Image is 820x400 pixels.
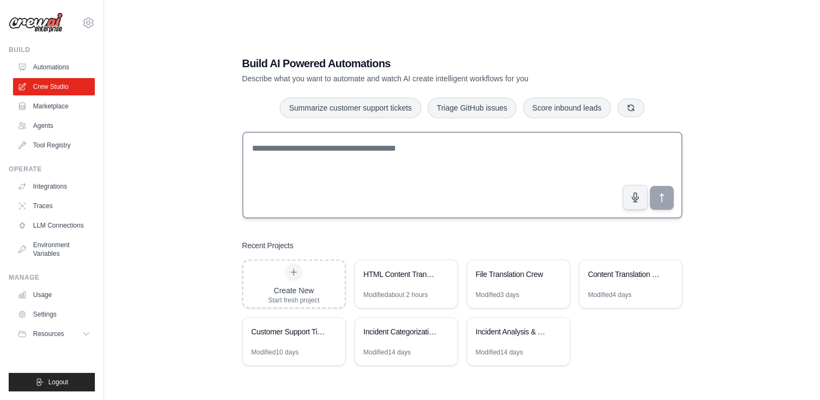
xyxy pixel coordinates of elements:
button: Get new suggestions [617,99,644,117]
div: Modified 3 days [476,291,520,299]
a: Integrations [13,178,95,195]
div: Operate [9,165,95,173]
h3: Recent Projects [242,240,294,251]
div: Incident Analysis & Categorization System [476,326,550,337]
h1: Build AI Powered Automations [242,56,606,71]
a: Automations [13,59,95,76]
div: Create New [268,285,320,296]
button: Summarize customer support tickets [280,98,421,118]
p: Describe what you want to automate and watch AI create intelligent workflows for you [242,73,606,84]
div: Content Translation & Email Automation [588,269,662,280]
span: Logout [48,378,68,386]
a: Marketplace [13,98,95,115]
div: Modified 14 days [364,348,411,357]
a: Traces [13,197,95,215]
div: HTML Content Transformer [364,269,438,280]
a: Settings [13,306,95,323]
div: Modified 10 days [251,348,299,357]
a: Usage [13,286,95,304]
div: Manage [9,273,95,282]
div: Customer Support Ticket Automation [251,326,326,337]
button: Resources [13,325,95,343]
div: File Translation Crew [476,269,550,280]
button: Score inbound leads [523,98,611,118]
span: Resources [33,330,64,338]
a: Tool Registry [13,137,95,154]
div: Modified 14 days [476,348,523,357]
div: Incident Categorization and Analysis [364,326,438,337]
div: Start fresh project [268,296,320,305]
div: Build [9,46,95,54]
div: Modified 4 days [588,291,632,299]
button: Triage GitHub issues [428,98,516,118]
a: Crew Studio [13,78,95,95]
button: Click to speak your automation idea [623,185,648,210]
a: LLM Connections [13,217,95,234]
img: Logo [9,12,63,33]
div: Modified about 2 hours [364,291,428,299]
button: Logout [9,373,95,391]
a: Environment Variables [13,236,95,262]
a: Agents [13,117,95,134]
